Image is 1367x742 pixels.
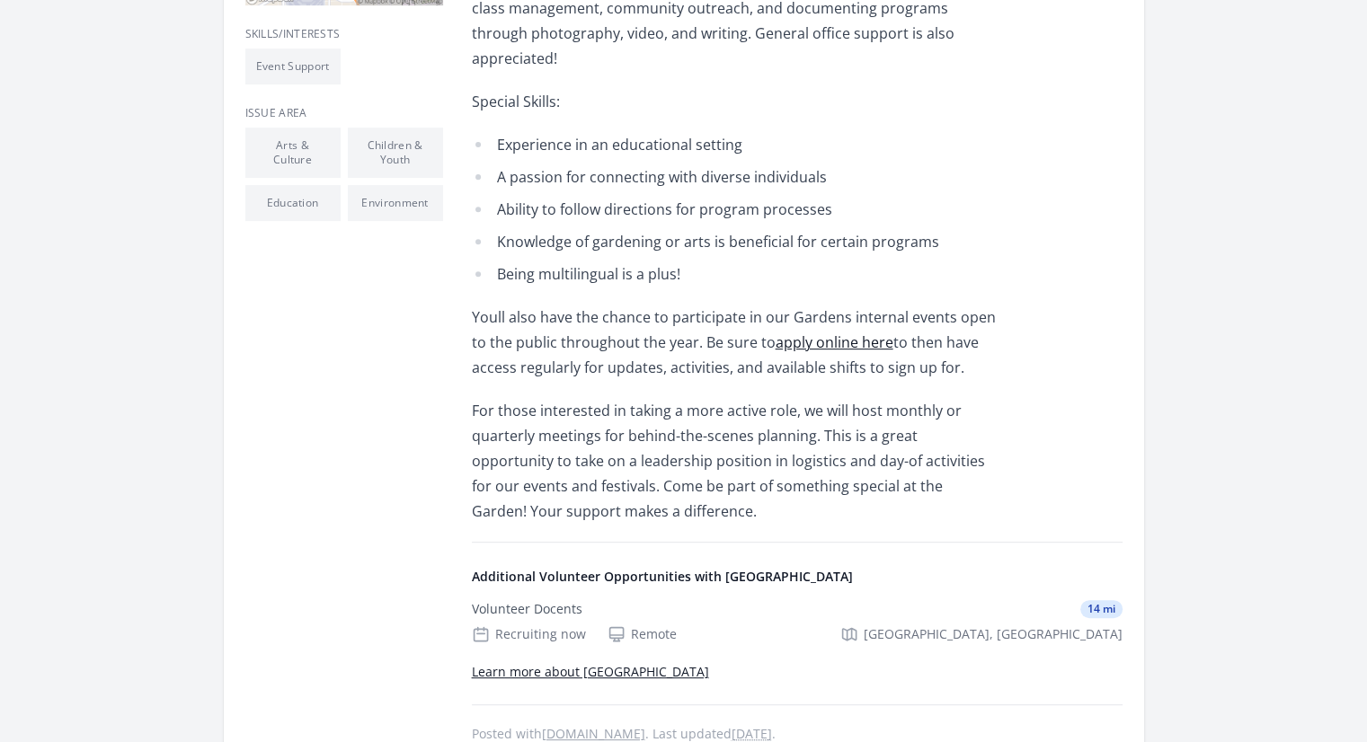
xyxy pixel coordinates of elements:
p: For those interested in taking a more active role, we will host monthly or quarterly meetings for... [472,398,998,524]
li: Knowledge of gardening or arts is beneficial for certain programs [472,229,998,254]
div: Remote [608,625,677,643]
li: Being multilingual is a plus! [472,261,998,287]
li: Children & Youth [348,128,443,178]
abbr: Thu, Oct 24, 2024 7:21 PM [732,725,772,742]
a: apply online here [776,332,893,352]
a: Volunteer Docents 14 mi Recruiting now Remote [GEOGRAPHIC_DATA], [GEOGRAPHIC_DATA] [465,586,1130,658]
li: Arts & Culture [245,128,341,178]
h3: Skills/Interests [245,27,443,41]
p: Posted with . Last updated . [472,727,1123,741]
span: 14 mi [1080,600,1123,618]
div: Recruiting now [472,625,586,643]
a: Learn more about [GEOGRAPHIC_DATA] [472,663,709,680]
div: Volunteer Docents [472,600,582,618]
li: A passion for connecting with diverse individuals [472,164,998,190]
p: Youll also have the chance to participate in our Gardens internal events open to the public throu... [472,305,998,380]
h4: Additional Volunteer Opportunities with [GEOGRAPHIC_DATA] [472,568,1123,586]
li: Environment [348,185,443,221]
span: [GEOGRAPHIC_DATA], [GEOGRAPHIC_DATA] [864,625,1123,643]
li: Experience in an educational setting [472,132,998,157]
li: Education [245,185,341,221]
p: Special Skills: [472,89,998,114]
li: Event Support [245,49,341,84]
h3: Issue area [245,106,443,120]
a: [DOMAIN_NAME] [542,725,645,742]
li: Ability to follow directions for program processes [472,197,998,222]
